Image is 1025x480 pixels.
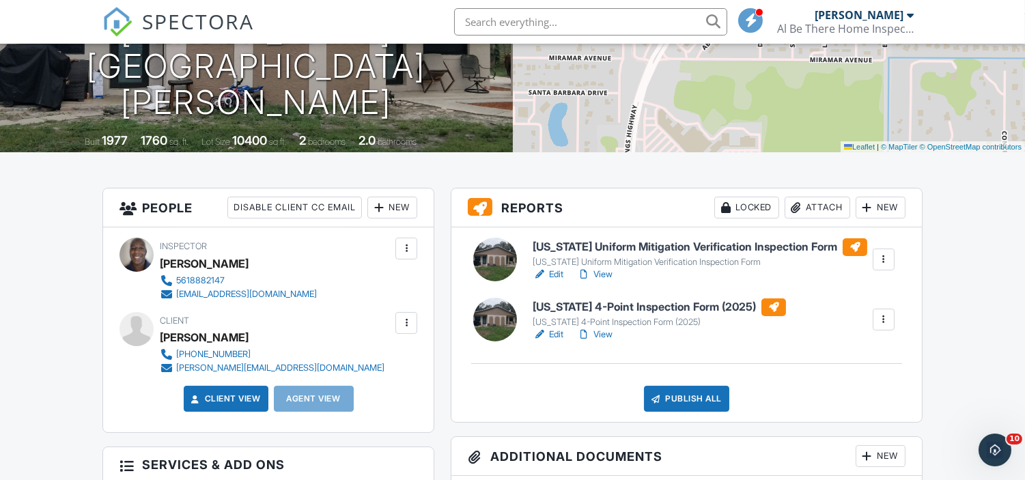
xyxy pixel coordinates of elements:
[877,143,879,151] span: |
[160,361,384,375] a: [PERSON_NAME][EMAIL_ADDRESS][DOMAIN_NAME]
[533,257,867,268] div: [US_STATE] Uniform Mitigation Verification Inspection Form
[881,143,918,151] a: © MapTiler
[176,363,384,373] div: [PERSON_NAME][EMAIL_ADDRESS][DOMAIN_NAME]
[844,143,875,151] a: Leaflet
[141,133,167,147] div: 1760
[856,197,905,218] div: New
[451,437,921,476] h3: Additional Documents
[103,188,434,227] h3: People
[160,274,317,287] a: 5618882147
[367,197,417,218] div: New
[160,315,189,326] span: Client
[201,137,230,147] span: Lot Size
[378,137,417,147] span: bathrooms
[85,137,100,147] span: Built
[533,238,867,268] a: [US_STATE] Uniform Mitigation Verification Inspection Form [US_STATE] Uniform Mitigation Verifica...
[169,137,188,147] span: sq. ft.
[160,287,317,301] a: [EMAIL_ADDRESS][DOMAIN_NAME]
[176,349,251,360] div: [PHONE_NUMBER]
[188,392,261,406] a: Client View
[454,8,727,36] input: Search everything...
[359,133,376,147] div: 2.0
[269,137,286,147] span: sq.ft.
[102,7,132,37] img: The Best Home Inspection Software - Spectora
[533,298,786,316] h6: [US_STATE] 4-Point Inspection Form (2025)
[577,268,613,281] a: View
[160,241,207,251] span: Inspector
[533,268,563,281] a: Edit
[533,328,563,341] a: Edit
[142,7,254,36] span: SPECTORA
[102,18,254,47] a: SPECTORA
[232,133,267,147] div: 10400
[979,434,1011,466] iframe: Intercom live chat
[533,238,867,256] h6: [US_STATE] Uniform Mitigation Verification Inspection Form
[533,298,786,328] a: [US_STATE] 4-Point Inspection Form (2025) [US_STATE] 4-Point Inspection Form (2025)
[160,327,249,348] div: [PERSON_NAME]
[856,445,905,467] div: New
[533,317,786,328] div: [US_STATE] 4-Point Inspection Form (2025)
[102,133,128,147] div: 1977
[160,253,249,274] div: [PERSON_NAME]
[160,348,384,361] a: [PHONE_NUMBER]
[785,197,850,218] div: Attach
[644,386,729,412] div: Publish All
[176,275,225,286] div: 5618882147
[920,143,1022,151] a: © OpenStreetMap contributors
[451,188,921,227] h3: Reports
[176,289,317,300] div: [EMAIL_ADDRESS][DOMAIN_NAME]
[308,137,346,147] span: bedrooms
[299,133,306,147] div: 2
[777,22,914,36] div: Al Be There Home Inspections
[815,8,903,22] div: [PERSON_NAME]
[577,328,613,341] a: View
[227,197,362,218] div: Disable Client CC Email
[714,197,779,218] div: Locked
[1007,434,1022,444] span: 10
